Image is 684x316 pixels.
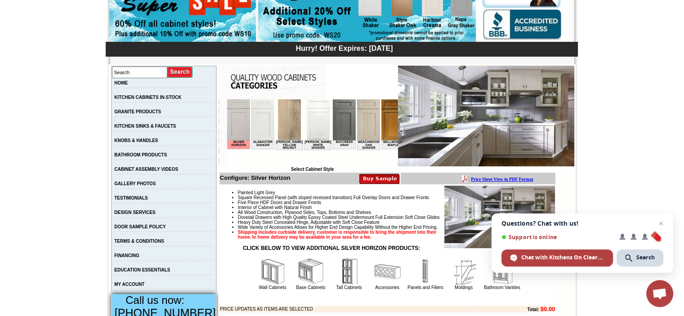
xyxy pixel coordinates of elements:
[656,218,666,229] span: Close chat
[297,258,324,285] img: Base Cabinets
[521,254,604,262] span: Chat with Kitchens On Clearance
[167,66,193,78] input: Submit
[238,210,371,215] span: All Wood Construction, Plywood Sides, Tops, Bottoms and Shelves
[398,66,574,166] img: Silver Horizon
[238,195,429,200] span: Square Recessed Panel (with sloped recessed transition) Full Overlay Doors and Drawer Fronts
[114,239,164,244] a: TERMS & CONDITIONS
[114,196,148,200] a: TESTIMONIALS
[114,167,178,172] a: CABINET ASSEMBLY VIDEOS
[296,285,325,290] a: Base Cabinets
[238,200,321,205] span: Five Piece HDF Doors and Drawer Fronts
[114,109,161,114] a: GRANITE PRODUCTS
[238,230,437,240] strong: Shipping includes curbside delivery, customer is responsible to bring the shipment into their hom...
[114,181,156,186] a: GALLERY PHOTOS
[407,285,443,290] a: Panels and Fillers
[336,285,362,290] a: Tall Cabinets
[238,215,440,220] span: Dovetail Drawers with High Quality Epoxy Coated Steel Undermount Full Extension Soft Close Glides
[114,210,156,215] a: DESIGN SERVICES
[238,220,380,225] span: Heavy Duty Steel Concealed Hinge, Adjustable with Soft Close Feature
[412,258,439,285] img: Panels and Fillers
[335,258,362,285] img: Tall Cabinets
[617,249,663,267] div: Search
[220,174,291,181] b: Configure: Silver Horizon
[501,249,613,267] div: Chat with Kitchens On Clearance
[636,254,655,262] span: Search
[238,190,275,195] span: Painted Light Grey
[259,258,286,285] img: Wall Cabinets
[114,224,165,229] a: DOOR SAMPLE POLICY
[501,220,663,227] span: Questions? Chat with us!
[114,80,128,85] a: HOME
[10,1,73,9] a: Price Sheet View in PDF Format
[125,294,184,306] span: Call us now:
[114,253,139,258] a: FINANCING
[243,245,420,251] strong: CLICK BELOW TO VIEW ADDITIONAL SILVER HORIZON PRODUCTS:
[227,99,398,167] iframe: Browser incompatible
[259,285,286,290] a: Wall Cabinets
[444,186,555,248] img: Product Image
[114,95,181,100] a: KITCHEN CABINETS IN-STOCK
[238,225,438,230] span: Wide Variety of Accessories Allows for Higher End Design Capability Without the Higher End Pricing.
[114,152,167,157] a: BATHROOM PRODUCTS
[646,280,673,307] div: Open chat
[10,4,73,9] b: Price Sheet View in PDF Format
[114,282,144,287] a: MY ACCOUNT
[484,285,520,290] a: Bathroom Vanities
[541,306,555,312] b: $0.00
[154,41,177,50] td: Bellmonte Maple
[114,124,176,129] a: KITCHEN SINKS & FAUCETS
[527,307,539,312] b: Total:
[114,138,158,143] a: KNOBS & HANDLES
[501,234,613,240] span: Support is online
[220,306,478,312] td: PRICE UPDATES AS ITEMS ARE SELECTED
[1,2,9,9] img: pdf.png
[450,258,477,285] img: Moldings
[110,43,578,53] div: Hurry! Offer Expires: [DATE]
[291,167,334,172] b: Select Cabinet Style
[375,285,399,290] a: Accessories
[114,267,170,272] a: EDUCATION ESSENTIALS
[455,285,473,290] a: Moldings
[488,258,515,285] img: Bathroom Vanities
[238,205,312,210] span: Interior of Cabinet with Natural Finish
[374,258,401,285] img: Accessories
